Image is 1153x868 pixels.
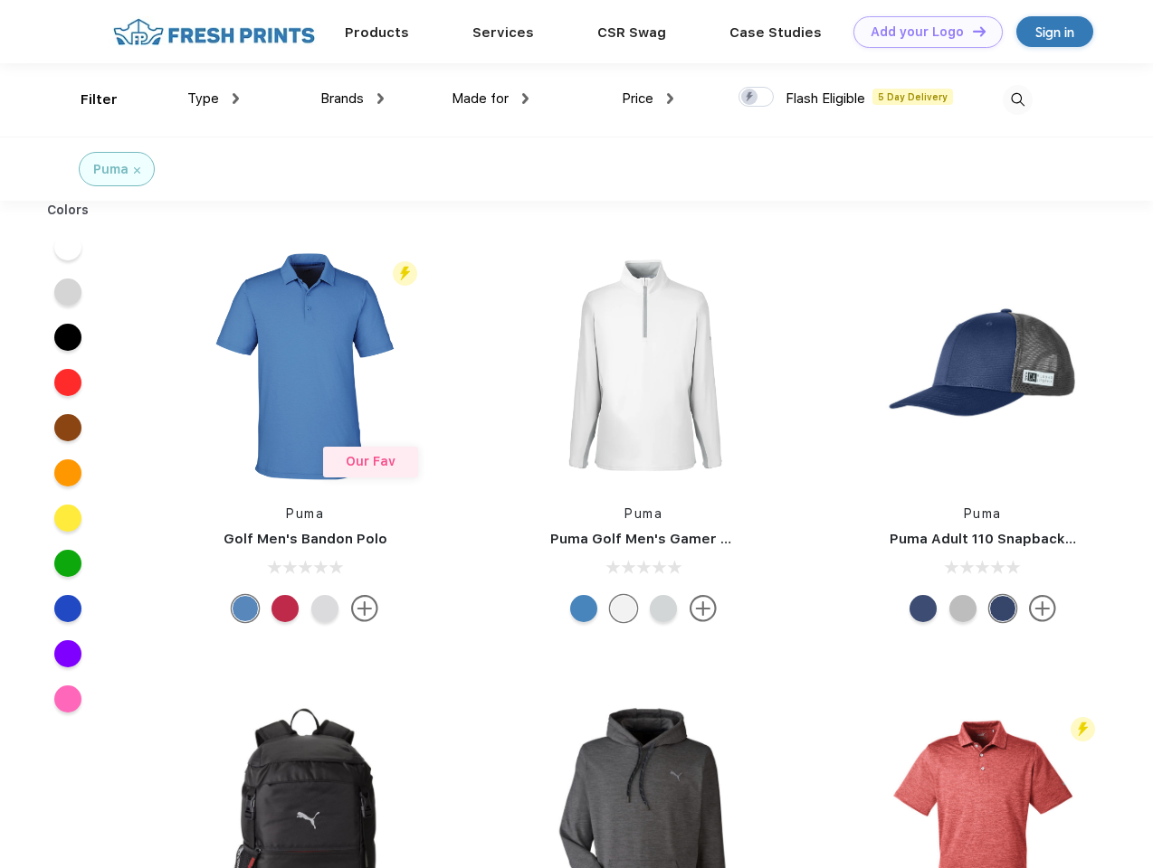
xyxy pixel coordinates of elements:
[786,90,865,107] span: Flash Eligible
[320,90,364,107] span: Brands
[93,160,129,179] div: Puma
[311,595,338,622] div: High Rise
[377,93,384,104] img: dropdown.png
[550,531,836,547] a: Puma Golf Men's Gamer Golf Quarter-Zip
[570,595,597,622] div: Bright Cobalt
[345,24,409,41] a: Products
[108,16,320,48] img: fo%20logo%202.webp
[650,595,677,622] div: High Rise
[233,93,239,104] img: dropdown.png
[610,595,637,622] div: Bright White
[187,90,219,107] span: Type
[452,90,509,107] span: Made for
[1029,595,1056,622] img: more.svg
[522,93,529,104] img: dropdown.png
[272,595,299,622] div: Ski Patrol
[81,90,118,110] div: Filter
[33,201,103,220] div: Colors
[1016,16,1093,47] a: Sign in
[472,24,534,41] a: Services
[1071,717,1095,741] img: flash_active_toggle.svg
[910,595,937,622] div: Peacoat Qut Shd
[185,246,425,486] img: func=resize&h=266
[624,506,662,521] a: Puma
[1003,85,1033,115] img: desktop_search.svg
[393,261,417,286] img: flash_active_toggle.svg
[622,90,653,107] span: Price
[224,531,387,547] a: Golf Men's Bandon Polo
[232,595,259,622] div: Lake Blue
[871,24,964,40] div: Add your Logo
[872,89,953,105] span: 5 Day Delivery
[351,595,378,622] img: more.svg
[134,167,140,174] img: filter_cancel.svg
[667,93,673,104] img: dropdown.png
[862,246,1103,486] img: func=resize&h=266
[989,595,1016,622] div: Peacoat with Qut Shd
[964,506,1002,521] a: Puma
[973,26,986,36] img: DT
[346,454,395,468] span: Our Fav
[597,24,666,41] a: CSR Swag
[286,506,324,521] a: Puma
[949,595,977,622] div: Quarry with Brt Whit
[523,246,764,486] img: func=resize&h=266
[690,595,717,622] img: more.svg
[1035,22,1074,42] div: Sign in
